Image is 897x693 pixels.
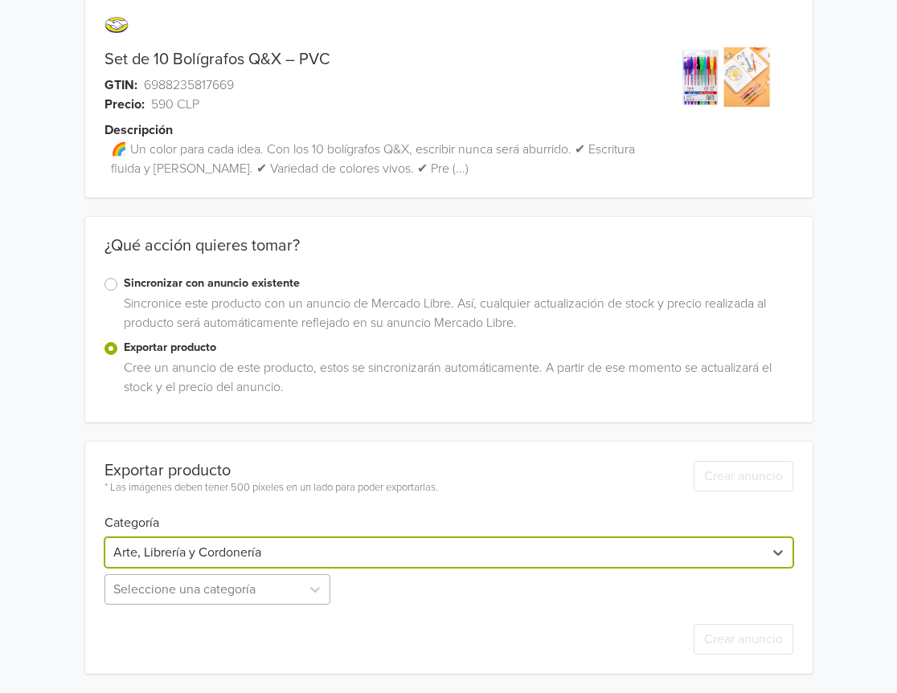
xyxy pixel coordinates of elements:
div: ¿Qué acción quieres tomar? [85,236,813,275]
div: Cree un anuncio de este producto, estos se sincronizarán automáticamente. A partir de ese momento... [117,358,793,403]
h6: Categoría [104,496,793,531]
a: Set de 10 Bolígrafos Q&X – PVC [104,50,330,69]
span: GTIN: [104,75,137,95]
button: Crear anuncio [694,461,793,491]
span: Descripción [104,120,173,140]
div: Exportar producto [104,461,438,480]
button: Crear anuncio [694,624,793,654]
div: * Las imágenes deben tener 500 píxeles en un lado para poder exportarlas. [104,480,438,496]
span: Precio: [104,95,145,114]
label: Sincronizar con anuncio existente [124,275,793,292]
img: product_image [661,18,782,140]
span: 590 CLP [151,95,199,114]
span: 6988235817669 [144,75,234,95]
label: Exportar producto [124,339,793,357]
div: Sincronice este producto con un anuncio de Mercado Libre. Así, cualquier actualización de stock y... [117,294,793,339]
span: 🌈 Un color para cada idea. Con los 10 bolígrafos Q&X, escribir nunca será aburrido. ✔ Escritura f... [111,140,650,178]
